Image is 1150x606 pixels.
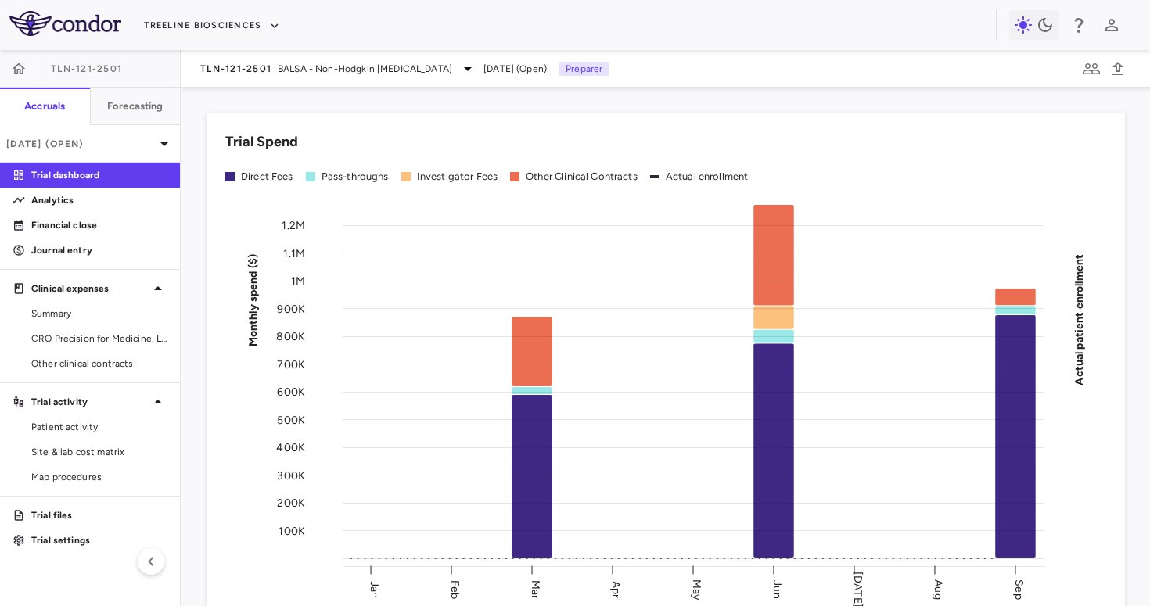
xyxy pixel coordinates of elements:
tspan: 300K [277,468,305,482]
tspan: Monthly spend ($) [246,253,260,346]
span: Patient activity [31,420,167,434]
p: [DATE] (Open) [6,137,155,151]
p: Trial files [31,508,167,522]
tspan: 600K [277,385,305,399]
h6: Trial Spend [225,131,298,152]
span: Other clinical contracts [31,357,167,371]
tspan: 1.1M [283,246,305,260]
text: Aug [932,579,945,599]
span: BALSA - Non-Hodgkin [MEDICAL_DATA] [278,62,452,76]
div: Pass-throughs [322,170,389,184]
tspan: Actual patient enrollment [1073,253,1086,385]
tspan: 700K [277,357,305,371]
p: Financial close [31,218,167,232]
text: May [690,579,703,600]
p: Journal entry [31,243,167,257]
tspan: 900K [277,302,305,315]
div: Investigator Fees [417,170,498,184]
tspan: 500K [277,413,305,426]
text: Jun [771,580,784,598]
img: logo-full-SnFGN8VE.png [9,11,121,36]
tspan: 1.2M [282,219,305,232]
span: [DATE] (Open) [483,62,547,76]
p: Analytics [31,193,167,207]
text: Feb [448,579,462,598]
text: Sep [1012,579,1026,599]
text: Apr [609,580,623,597]
span: Map procedures [31,470,167,484]
button: Treeline Biosciences [144,13,280,38]
p: Preparer [559,62,609,76]
div: Actual enrollment [666,170,749,184]
text: Jan [368,580,381,597]
tspan: 100K [279,524,305,537]
span: Summary [31,307,167,321]
span: CRO Precision for Medicine, LLC [31,332,167,346]
tspan: 1M [291,274,305,288]
text: Mar [529,579,542,598]
tspan: 400K [276,441,305,454]
span: Site & lab cost matrix [31,445,167,459]
tspan: 800K [276,330,305,343]
p: Clinical expenses [31,281,149,296]
span: TLN-121-2501 [200,63,271,75]
div: Other Clinical Contracts [526,170,638,184]
p: Trial activity [31,395,149,409]
span: TLN-121-2501 [51,63,122,75]
tspan: 200K [277,497,305,510]
div: Direct Fees [241,170,293,184]
p: Trial settings [31,533,167,547]
p: Trial dashboard [31,168,167,182]
h6: Forecasting [107,99,164,113]
h6: Accruals [24,99,65,113]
